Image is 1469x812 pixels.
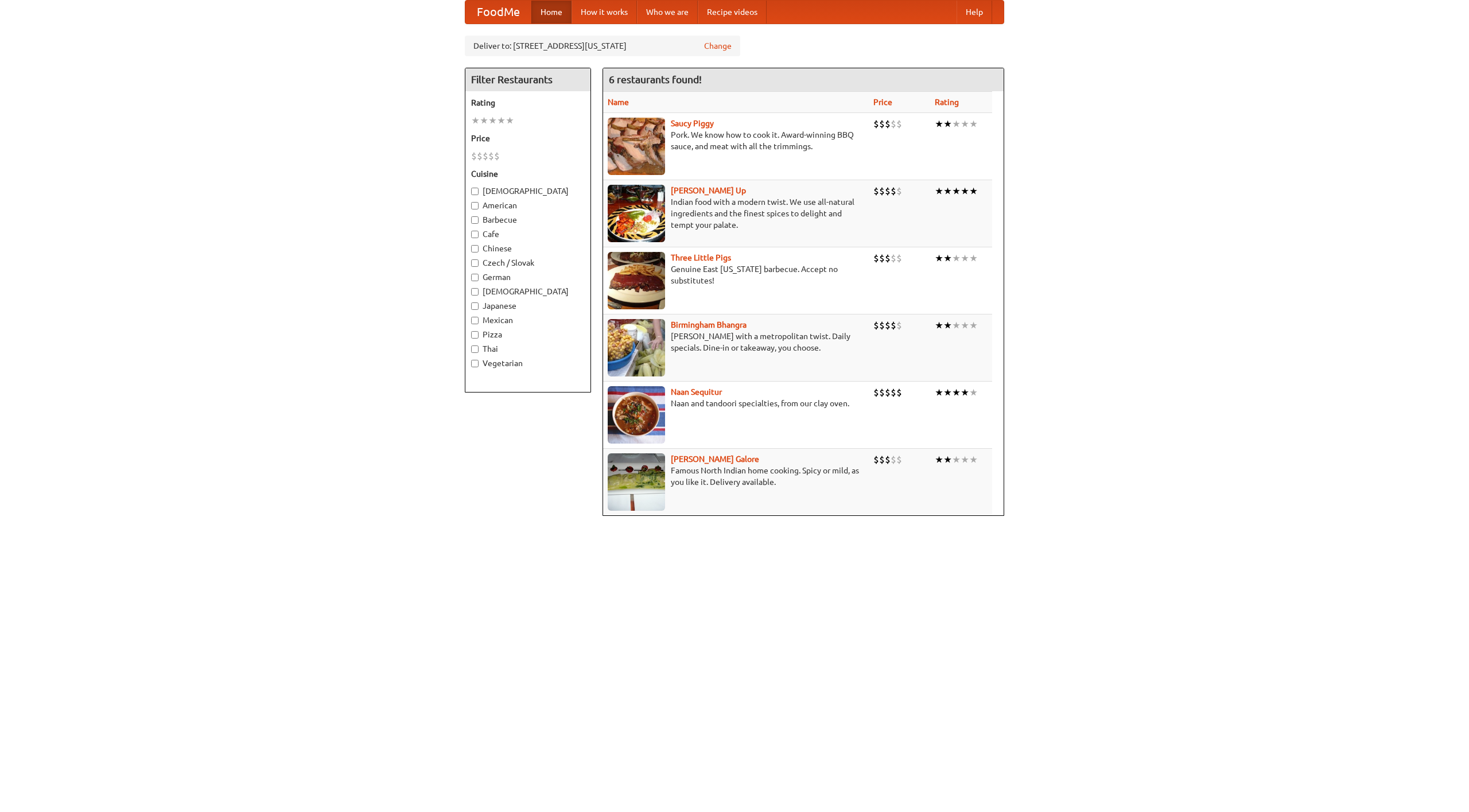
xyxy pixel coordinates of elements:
[969,185,978,197] li: ★
[465,36,740,56] div: Deliver to: [STREET_ADDRESS][US_STATE]
[471,245,479,252] input: Chinese
[935,252,943,265] li: ★
[943,118,952,130] li: ★
[471,345,479,353] input: Thai
[935,319,943,332] li: ★
[471,343,585,355] label: Thai
[885,453,891,466] li: $
[506,114,514,127] li: ★
[896,118,902,130] li: $
[873,252,879,265] li: $
[471,331,479,339] input: Pizza
[952,185,961,197] li: ★
[671,186,746,195] b: [PERSON_NAME] Up
[885,319,891,332] li: $
[879,118,885,130] li: $
[873,118,879,130] li: $
[572,1,637,24] a: How it works
[879,386,885,399] li: $
[896,319,902,332] li: $
[494,150,500,162] li: $
[671,454,759,464] a: [PERSON_NAME] Galore
[608,98,629,107] a: Name
[943,386,952,399] li: ★
[873,453,879,466] li: $
[969,386,978,399] li: ★
[952,386,961,399] li: ★
[969,252,978,265] li: ★
[891,252,896,265] li: $
[943,252,952,265] li: ★
[879,453,885,466] li: $
[885,386,891,399] li: $
[471,188,479,195] input: [DEMOGRAPHIC_DATA]
[471,214,585,226] label: Barbecue
[935,386,943,399] li: ★
[885,118,891,130] li: $
[608,252,665,309] img: littlepigs.jpg
[873,319,879,332] li: $
[477,150,483,162] li: $
[671,320,747,329] a: Birmingham Bhangra
[943,185,952,197] li: ★
[637,1,698,24] a: Who we are
[471,288,479,296] input: [DEMOGRAPHIC_DATA]
[608,453,665,511] img: currygalore.jpg
[885,252,891,265] li: $
[471,168,585,180] h5: Cuisine
[891,185,896,197] li: $
[943,319,952,332] li: ★
[608,129,864,152] p: Pork. We know how to cook it. Award-winning BBQ sauce, and meat with all the trimmings.
[671,387,722,397] a: Naan Sequitur
[471,358,585,369] label: Vegetarian
[471,300,585,312] label: Japanese
[471,114,480,127] li: ★
[488,114,497,127] li: ★
[671,253,731,262] a: Three Little Pigs
[969,453,978,466] li: ★
[608,319,665,376] img: bhangra.jpg
[471,97,585,108] h5: Rating
[952,319,961,332] li: ★
[952,453,961,466] li: ★
[935,98,959,107] a: Rating
[935,453,943,466] li: ★
[608,196,864,231] p: Indian food with a modern twist. We use all-natural ingredients and the finest spices to delight ...
[488,150,494,162] li: $
[896,386,902,399] li: $
[873,98,892,107] a: Price
[471,329,585,340] label: Pizza
[609,74,702,85] ng-pluralize: 6 restaurants found!
[465,68,590,91] h4: Filter Restaurants
[471,302,479,310] input: Japanese
[698,1,767,24] a: Recipe videos
[969,319,978,332] li: ★
[896,252,902,265] li: $
[471,360,479,367] input: Vegetarian
[885,185,891,197] li: $
[952,252,961,265] li: ★
[471,314,585,326] label: Mexican
[471,257,585,269] label: Czech / Slovak
[608,185,665,242] img: curryup.jpg
[608,118,665,175] img: saucy.jpg
[873,386,879,399] li: $
[891,319,896,332] li: $
[471,259,479,267] input: Czech / Slovak
[879,252,885,265] li: $
[608,386,665,444] img: naansequitur.jpg
[471,185,585,197] label: [DEMOGRAPHIC_DATA]
[896,453,902,466] li: $
[961,185,969,197] li: ★
[471,274,479,281] input: German
[471,317,479,324] input: Mexican
[471,150,477,162] li: $
[935,185,943,197] li: ★
[608,465,864,488] p: Famous North Indian home cooking. Spicy or mild, as you like it. Delivery available.
[961,453,969,466] li: ★
[471,271,585,283] label: German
